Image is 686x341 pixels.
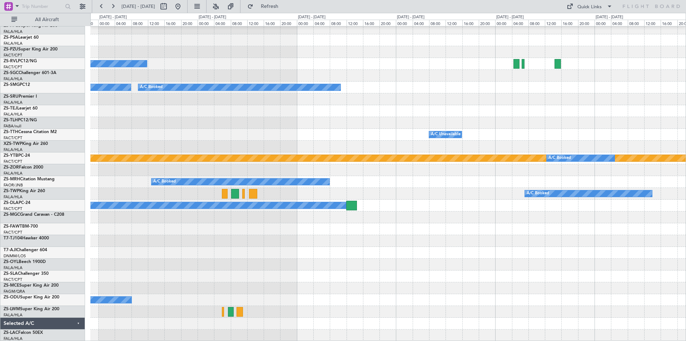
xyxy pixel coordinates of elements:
[4,201,30,205] a: ZS-DLAPC-24
[198,20,214,26] div: 00:00
[247,20,264,26] div: 12:00
[4,331,18,335] span: ZS-LAC
[8,14,78,25] button: All Aircraft
[4,147,23,152] a: FALA/HLA
[4,159,22,164] a: FACT/CPT
[4,165,43,170] a: ZS-ZORFalcon 2000
[164,20,181,26] div: 16:00
[99,14,127,20] div: [DATE] - [DATE]
[4,106,17,111] span: ZS-TEJ
[4,224,38,229] a: ZS-FAWTBM-700
[140,82,163,93] div: A/C Booked
[661,20,677,26] div: 16:00
[4,230,22,235] a: FACT/CPT
[4,59,18,63] span: ZS-RVL
[231,20,247,26] div: 08:00
[4,41,23,46] a: FALA/HLA
[4,35,39,40] a: ZS-PSALearjet 60
[298,14,325,20] div: [DATE] - [DATE]
[4,53,22,58] a: FACT/CPT
[4,154,30,158] a: ZS-YTBPC-24
[4,29,23,34] a: FALA/HLA
[4,130,18,134] span: ZS-TTH
[4,248,16,252] span: T7-AJI
[4,272,49,276] a: ZS-SLAChallenger 350
[4,289,25,294] a: FAGM/QRA
[363,20,379,26] div: 16:00
[4,118,37,122] a: ZS-TLHPC12/NG
[4,253,26,259] a: DNMM/LOS
[4,194,23,200] a: FALA/HLA
[22,1,63,12] input: Trip Number
[4,118,18,122] span: ZS-TLH
[4,112,23,117] a: FALA/HLA
[4,83,20,87] span: ZS-SMG
[131,20,148,26] div: 08:00
[4,165,19,170] span: ZS-ZOR
[431,129,461,140] div: A/C Unavailable
[115,20,131,26] div: 04:00
[4,106,38,111] a: ZS-TEJLearjet 60
[313,20,330,26] div: 04:00
[4,295,59,299] a: ZS-ODUSuper King Air 200
[379,20,396,26] div: 20:00
[4,177,20,181] span: ZS-MRH
[578,20,595,26] div: 20:00
[4,283,59,288] a: ZS-MCESuper King Air 200
[527,188,549,199] div: A/C Booked
[4,94,37,99] a: ZS-SRUPremier I
[4,265,23,271] a: FALA/HLA
[4,248,47,252] a: T7-AJIChallenger 604
[264,20,280,26] div: 16:00
[4,83,30,87] a: ZS-SMGPC12
[4,182,23,188] a: FAOR/JNB
[4,201,19,205] span: ZS-DLA
[4,312,23,318] a: FALA/HLA
[4,59,37,63] a: ZS-RVLPC12/NG
[512,20,528,26] div: 04:00
[496,14,524,20] div: [DATE] - [DATE]
[330,20,346,26] div: 08:00
[4,295,20,299] span: ZS-ODU
[4,100,23,105] a: FALA/HLA
[545,20,561,26] div: 12:00
[4,307,20,311] span: ZS-LWM
[628,20,644,26] div: 08:00
[4,76,23,82] a: FALA/HLA
[153,176,176,187] div: A/C Booked
[4,177,55,181] a: ZS-MRHCitation Mustang
[596,14,623,20] div: [DATE] - [DATE]
[4,142,48,146] a: XZS-TWPKing Air 260
[4,331,43,335] a: ZS-LACFalcon 50EX
[244,1,287,12] button: Refresh
[4,47,58,52] a: ZS-PZUSuper King Air 200
[563,1,616,12] button: Quick Links
[4,189,45,193] a: ZS-TWPKing Air 260
[347,20,363,26] div: 12:00
[4,236,49,240] a: T7-TJ104Hawker 4000
[413,20,429,26] div: 04:00
[4,71,19,75] span: ZS-SGC
[528,20,545,26] div: 08:00
[4,260,46,264] a: ZS-OYLBeech 1900D
[479,20,495,26] div: 20:00
[548,153,571,164] div: A/C Booked
[4,260,19,264] span: ZS-OYL
[577,4,602,11] div: Quick Links
[214,20,230,26] div: 04:00
[495,20,512,26] div: 00:00
[644,20,661,26] div: 12:00
[4,130,57,134] a: ZS-TTHCessna Citation M2
[396,20,412,26] div: 00:00
[4,171,23,176] a: FALA/HLA
[4,213,20,217] span: ZS-MGC
[4,123,21,129] a: FABA/null
[4,307,59,311] a: ZS-LWMSuper King Air 200
[181,20,198,26] div: 20:00
[280,20,297,26] div: 20:00
[595,20,611,26] div: 00:00
[4,35,18,40] span: ZS-PSA
[611,20,627,26] div: 04:00
[462,20,479,26] div: 16:00
[121,3,155,10] span: [DATE] - [DATE]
